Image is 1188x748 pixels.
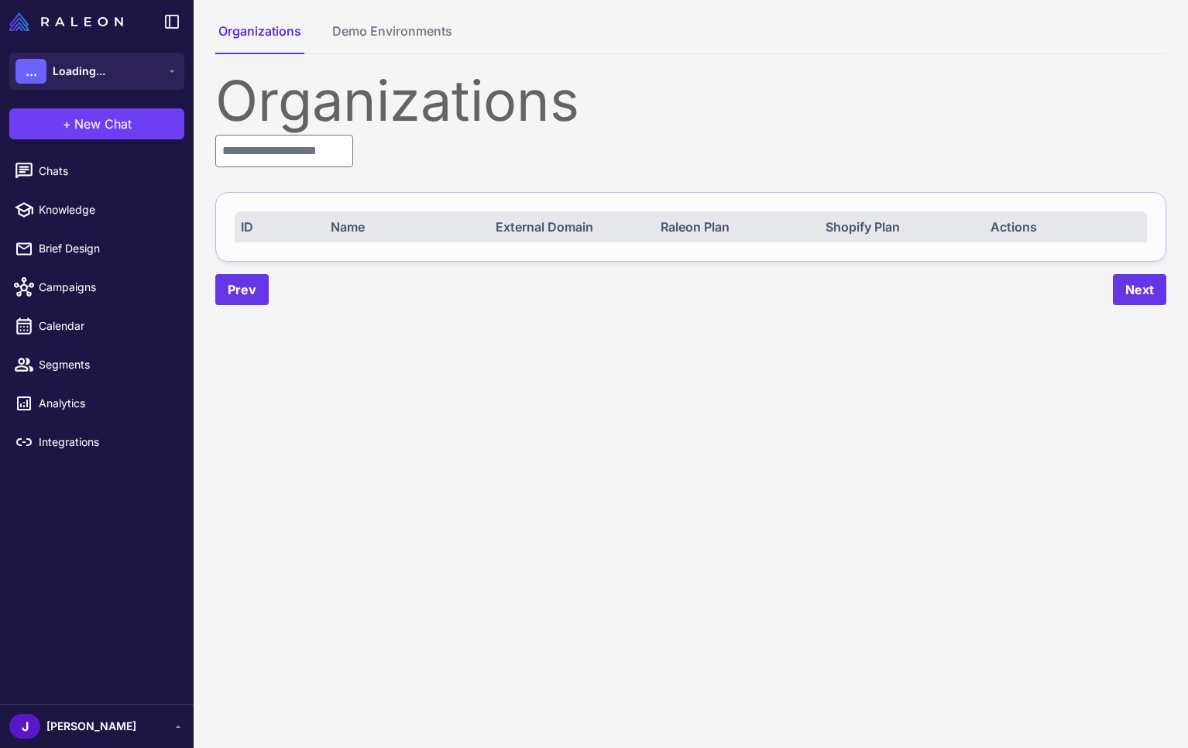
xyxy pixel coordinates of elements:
[1113,274,1166,305] button: Next
[215,274,269,305] button: Prev
[826,218,976,236] div: Shopify Plan
[39,240,175,257] span: Brief Design
[15,59,46,84] div: ...
[6,310,187,342] a: Calendar
[496,218,646,236] div: External Domain
[39,356,175,373] span: Segments
[6,194,187,226] a: Knowledge
[9,108,184,139] button: +New Chat
[6,387,187,420] a: Analytics
[46,718,136,735] span: [PERSON_NAME]
[39,395,175,412] span: Analytics
[39,163,175,180] span: Chats
[9,12,129,31] a: Raleon Logo
[9,12,123,31] img: Raleon Logo
[6,348,187,381] a: Segments
[215,73,1166,129] div: Organizations
[39,201,175,218] span: Knowledge
[39,279,175,296] span: Campaigns
[241,218,316,236] div: ID
[329,22,455,54] button: Demo Environments
[74,115,132,133] span: New Chat
[6,232,187,265] a: Brief Design
[215,22,304,54] button: Organizations
[6,155,187,187] a: Chats
[331,218,481,236] div: Name
[9,53,184,90] button: ...Loading...
[53,63,105,80] span: Loading...
[9,714,40,739] div: J
[661,218,811,236] div: Raleon Plan
[991,218,1141,236] div: Actions
[6,271,187,304] a: Campaigns
[39,317,175,335] span: Calendar
[39,434,175,451] span: Integrations
[63,115,71,133] span: +
[6,426,187,458] a: Integrations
